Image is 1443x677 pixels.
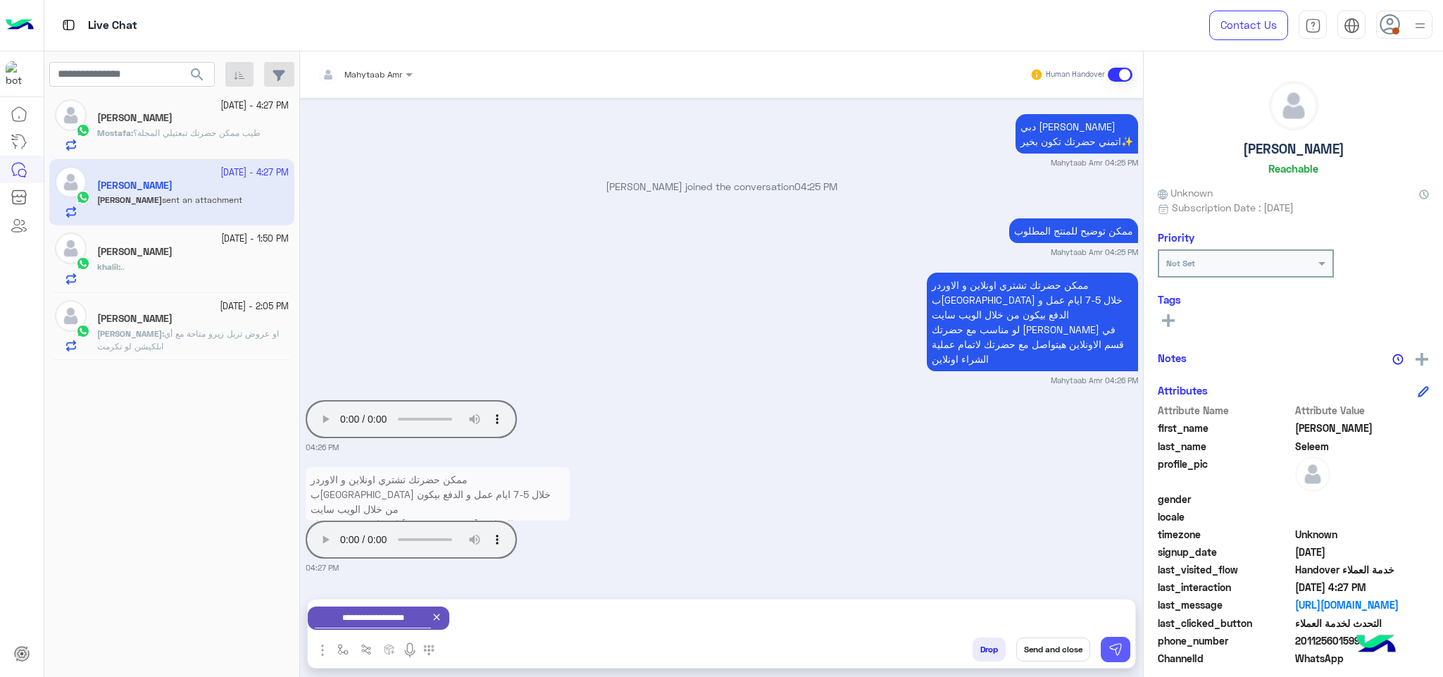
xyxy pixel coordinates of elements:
[344,69,402,80] span: Mahytaab Amr
[337,644,349,655] img: select flow
[1016,638,1090,662] button: Send and close
[1295,403,1430,418] span: Attribute Value
[180,62,215,92] button: search
[378,638,401,661] button: create order
[60,16,77,34] img: tab
[1158,633,1292,648] span: phone_number
[1295,633,1430,648] span: 201125601599
[1158,384,1208,397] h6: Attributes
[1392,354,1404,365] img: notes
[1166,258,1195,268] b: Not Set
[1009,218,1138,243] p: 24/9/2025, 4:25 PM
[306,179,1138,194] p: [PERSON_NAME] joined the conversation
[423,645,435,656] img: make a call
[97,328,164,339] b: :
[1051,247,1138,258] small: Mahytaab Amr 04:25 PM
[361,644,372,655] img: Trigger scenario
[189,66,206,83] span: search
[97,313,173,325] h5: mohamed Nasr
[1243,141,1344,157] h5: [PERSON_NAME]
[1158,421,1292,435] span: first_name
[97,261,120,272] b: :
[1158,616,1292,631] span: last_clicked_button
[97,328,162,339] span: [PERSON_NAME]
[1295,527,1430,542] span: Unknown
[927,273,1138,371] p: 24/9/2025, 4:26 PM
[221,232,289,246] small: [DATE] - 1:50 PM
[1158,492,1292,507] span: gender
[401,642,418,659] img: send voice note
[1305,18,1321,34] img: tab
[55,300,87,332] img: defaultAdmin.png
[306,562,339,573] small: 04:27 PM
[1158,597,1292,612] span: last_message
[133,128,261,138] span: طيب ممكن حضرتك تبعتيلي المجلة؟
[306,400,517,438] audio: Your browser does not support the audio tag.
[1416,353,1428,366] img: add
[355,638,378,661] button: Trigger scenario
[1295,562,1430,577] span: Handover خدمة العملاء
[1295,509,1430,524] span: null
[306,521,517,559] audio: Your browser does not support the audio tag.
[97,261,118,272] span: khalil
[1209,11,1288,40] a: Contact Us
[220,300,289,313] small: [DATE] - 2:05 PM
[1158,527,1292,542] span: timezone
[1158,651,1292,666] span: ChannelId
[1295,492,1430,507] span: null
[1295,616,1430,631] span: التحدث لخدمة العملاء
[220,99,289,113] small: [DATE] - 4:27 PM
[1411,17,1429,35] img: profile
[97,328,279,352] span: او عروض تربل زيرو متاحة مع أي ابلكيشن لو تكرمت
[306,442,339,453] small: 04:26 PM
[1158,293,1429,306] h6: Tags
[76,256,90,271] img: WhatsApp
[1158,545,1292,559] span: signup_date
[97,112,173,124] h5: Mostafa Seyam
[76,123,90,137] img: WhatsApp
[1051,375,1138,386] small: Mahytaab Amr 04:26 PM
[1268,162,1318,175] h6: Reachable
[120,261,125,272] span: ..
[1295,651,1430,666] span: 2
[1295,597,1430,612] a: [URL][DOMAIN_NAME]
[55,232,87,264] img: defaultAdmin.png
[76,324,90,338] img: WhatsApp
[306,467,570,551] p: 24/9/2025, 4:27 PM
[1158,562,1292,577] span: last_visited_flow
[1295,580,1430,595] span: 2025-09-24T13:27:22.2022041Z
[6,11,34,40] img: Logo
[97,128,133,138] b: :
[1158,580,1292,595] span: last_interaction
[1172,200,1294,215] span: Subscription Date : [DATE]
[1158,509,1292,524] span: locale
[1295,456,1330,492] img: defaultAdmin.png
[1158,185,1213,200] span: Unknown
[1158,456,1292,489] span: profile_pic
[97,128,131,138] span: Mostafa
[1051,157,1138,168] small: Mahytaab Amr 04:25 PM
[1299,11,1327,40] a: tab
[1046,69,1105,80] small: Human Handover
[794,180,837,192] span: 04:25 PM
[55,99,87,131] img: defaultAdmin.png
[1344,18,1360,34] img: tab
[97,246,173,258] h5: khalil Mohamed
[1016,114,1138,154] p: 24/9/2025, 4:25 PM
[88,16,137,35] p: Live Chat
[1295,421,1430,435] span: Mohamed
[1295,439,1430,454] span: Seleem
[1158,403,1292,418] span: Attribute Name
[1295,545,1430,559] span: 2025-09-21T14:30:19.412Z
[314,642,331,659] img: send attachment
[1158,439,1292,454] span: last_name
[973,638,1006,662] button: Drop
[384,644,395,655] img: create order
[332,638,355,661] button: select flow
[1158,352,1187,364] h6: Notes
[6,61,31,87] img: 1403182699927242
[1270,82,1318,130] img: defaultAdmin.png
[1351,621,1401,670] img: hulul-logo.png
[1108,642,1123,657] img: send message
[1158,231,1194,244] h6: Priority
